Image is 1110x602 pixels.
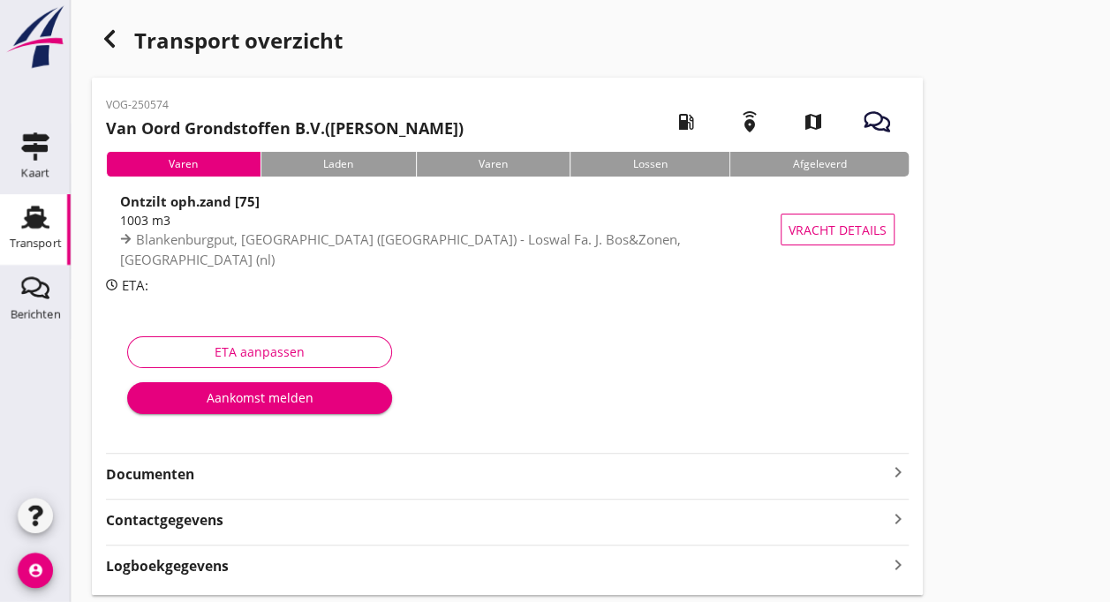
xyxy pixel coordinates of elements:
[661,97,711,147] i: local_gas_station
[120,192,260,210] strong: Ontzilt oph.zand [75]
[4,4,67,70] img: logo-small.a267ee39.svg
[120,230,681,268] span: Blankenburgput, [GEOGRAPHIC_DATA] ([GEOGRAPHIC_DATA]) - Loswal Fa. J. Bos&Zonen, [GEOGRAPHIC_DATA...
[106,117,464,140] h2: ([PERSON_NAME])
[106,117,325,139] strong: Van Oord Grondstoffen B.V.
[729,152,909,177] div: Afgeleverd
[141,388,378,407] div: Aankomst melden
[92,21,923,64] div: Transport overzicht
[725,97,774,147] i: emergency_share
[21,167,49,178] div: Kaart
[10,237,62,249] div: Transport
[261,152,416,177] div: Laden
[127,382,392,414] button: Aankomst melden
[127,336,392,368] button: ETA aanpassen
[789,97,838,147] i: map
[106,97,464,113] p: VOG-250574
[120,211,789,230] div: 1003 m3
[781,214,895,245] button: Vracht details
[106,556,229,576] strong: Logboekgegevens
[122,276,148,294] span: ETA:
[11,308,61,320] div: Berichten
[142,342,377,361] div: ETA aanpassen
[887,553,909,576] i: keyboard_arrow_right
[106,191,909,268] a: Ontzilt oph.zand [75]1003 m3Blankenburgput, [GEOGRAPHIC_DATA] ([GEOGRAPHIC_DATA]) - Loswal Fa. J....
[106,152,261,177] div: Varen
[18,553,53,588] i: account_circle
[887,462,909,483] i: keyboard_arrow_right
[570,152,729,177] div: Lossen
[887,507,909,531] i: keyboard_arrow_right
[106,464,887,485] strong: Documenten
[789,221,887,239] span: Vracht details
[416,152,570,177] div: Varen
[106,510,223,531] strong: Contactgegevens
